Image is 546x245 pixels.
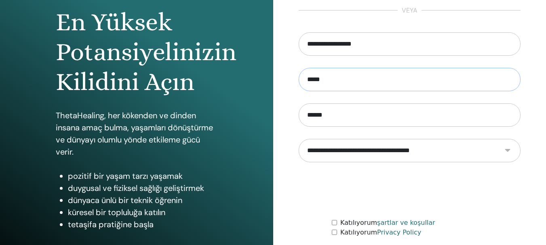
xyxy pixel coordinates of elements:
a: şartlar ve koşullar [377,219,435,226]
a: Privacy Policy [377,228,421,236]
span: veya [398,6,422,15]
p: ThetaHealing, her kökenden ve dinden insana amaç bulma, yaşamları dönüştürme ve dünyayı olumlu yö... [56,109,217,158]
li: duygusal ve fiziksel sağlığı geliştirmek [68,182,217,194]
li: pozitif bir yaşam tarzı yaşamak [68,170,217,182]
li: dünyaca ünlü bir teknik öğrenin [68,194,217,206]
label: Katılıyorum [340,218,435,228]
li: tetaşifa pratiğine başla [68,218,217,230]
label: Katılıyorum [340,228,421,237]
h1: En Yüksek Potansiyelinizin Kilidini Açın [56,7,217,97]
li: küresel bir topluluğa katılın [68,206,217,218]
iframe: reCAPTCHA [348,174,471,206]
